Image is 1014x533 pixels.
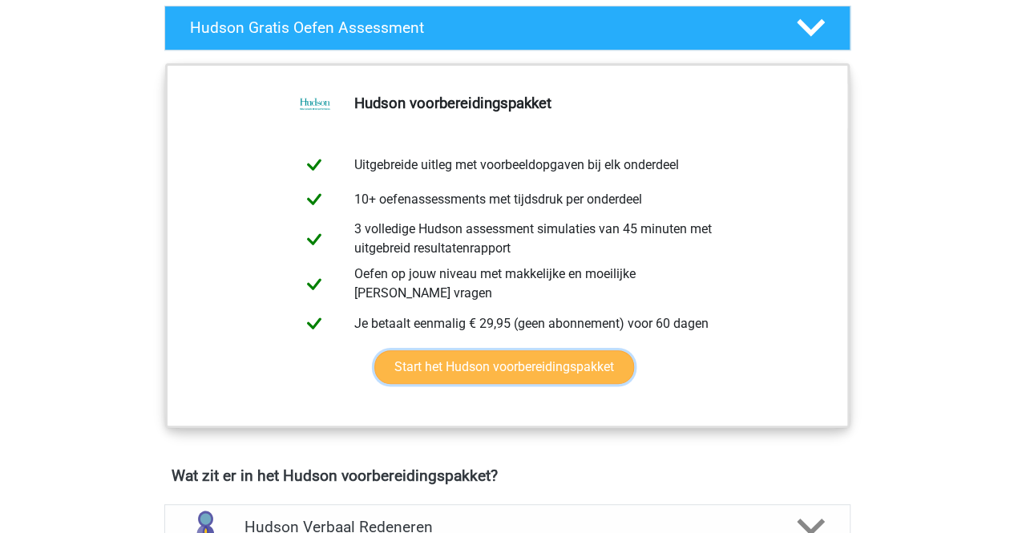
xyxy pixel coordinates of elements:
a: Hudson Gratis Oefen Assessment [158,6,857,50]
a: Start het Hudson voorbereidingspakket [374,350,634,384]
h4: Hudson Gratis Oefen Assessment [190,18,770,37]
h4: Wat zit er in het Hudson voorbereidingspakket? [172,466,843,485]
